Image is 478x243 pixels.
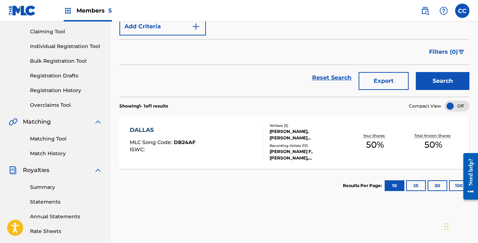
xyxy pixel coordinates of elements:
[119,18,206,35] button: Add Criteria
[23,166,49,175] span: Royalties
[174,139,196,146] span: DB24AF
[108,7,112,14] span: 5
[64,6,72,15] img: Top Rightsholders
[409,103,441,109] span: Compact View
[439,6,448,15] img: help
[359,72,409,90] button: Export
[425,43,469,61] button: Filters (0)
[77,6,112,15] span: Members
[30,198,102,206] a: Statements
[270,128,346,141] div: [PERSON_NAME], [PERSON_NAME] [PERSON_NAME] [PERSON_NAME]
[192,22,200,31] img: 9d2ae6d4665cec9f34b9.svg
[416,72,469,90] button: Search
[424,138,442,151] span: 50 %
[455,4,469,18] div: User Menu
[30,228,102,235] a: Rate Sheets
[30,184,102,191] a: Summary
[414,133,453,138] p: Total Known Shares:
[119,103,168,109] p: Showing 1 - 1 of 1 results
[343,182,384,189] p: Results Per Page:
[449,180,469,191] button: 100
[30,213,102,220] a: Annual Statements
[30,72,102,80] a: Registration Drafts
[30,135,102,143] a: Matching Tool
[428,180,447,191] button: 50
[30,28,102,35] a: Claiming Tool
[9,166,17,175] img: Royalties
[418,4,432,18] a: Public Search
[94,118,102,126] img: expand
[429,48,458,56] span: Filters ( 0 )
[30,43,102,50] a: Individual Registration Tool
[119,115,469,169] a: DALLASMLC Song Code:DB24AFISWC:Writers (3)[PERSON_NAME], [PERSON_NAME] [PERSON_NAME] [PERSON_NAME...
[437,4,451,18] div: Help
[442,209,478,243] iframe: Chat Widget
[94,166,102,175] img: expand
[130,146,147,153] span: ISWC :
[30,101,102,109] a: Overclaims Tool
[270,143,346,148] div: Recording Artists ( 13 )
[406,180,426,191] button: 25
[421,6,429,15] img: search
[30,57,102,65] a: Bulk Registration Tool
[30,87,102,94] a: Registration History
[270,148,346,161] div: [PERSON_NAME] F, [PERSON_NAME], [PERSON_NAME] F, [PERSON_NAME], [PERSON_NAME] F|[PERSON_NAME], [P...
[9,5,36,16] img: MLC Logo
[458,50,464,54] img: filter
[363,133,387,138] p: Your Shares:
[130,139,174,146] span: MLC Song Code :
[366,138,384,151] span: 50 %
[23,118,51,126] span: Matching
[30,150,102,157] a: Match History
[444,216,449,237] div: Drag
[309,70,355,86] a: Reset Search
[270,123,346,128] div: Writers ( 3 )
[9,118,18,126] img: Matching
[458,147,478,206] iframe: Resource Center
[130,126,196,134] div: DALLAS
[385,180,404,191] button: 10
